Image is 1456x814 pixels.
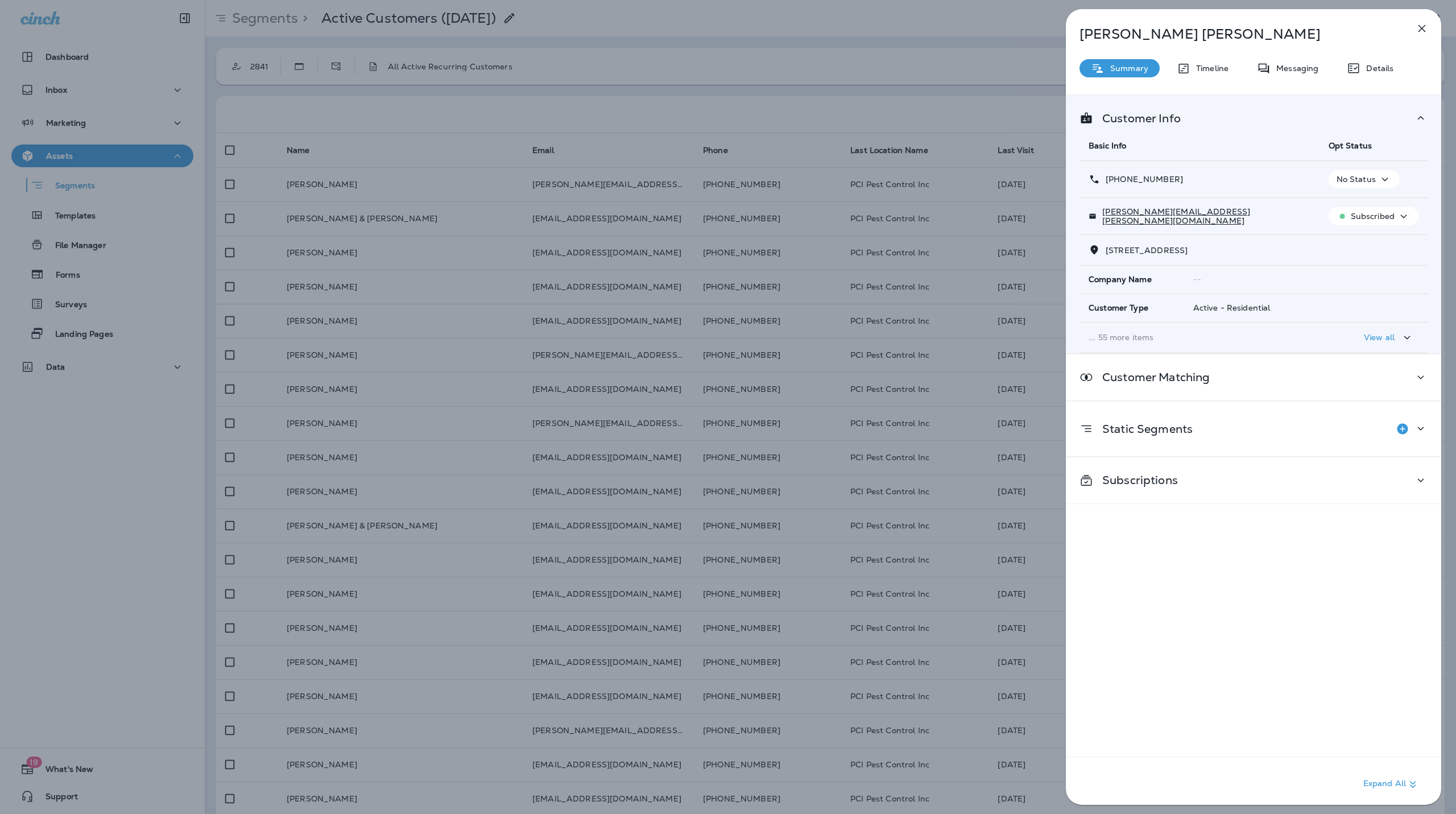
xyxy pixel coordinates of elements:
[1391,418,1414,440] button: Add to Static Segment
[1193,274,1201,284] span: --
[1105,64,1148,73] p: Summary
[1093,424,1193,433] p: Static Segments
[1093,373,1210,382] p: Customer Matching
[1193,303,1271,313] span: Active - Residential
[1364,333,1395,342] p: View all
[1100,175,1183,184] p: [PHONE_NUMBER]
[1089,275,1152,284] span: Company Name
[1360,64,1393,73] p: Details
[1079,26,1390,42] p: [PERSON_NAME] [PERSON_NAME]
[1351,212,1395,221] p: Subscribed
[1190,64,1228,73] p: Timeline
[1097,207,1310,225] p: [PERSON_NAME][EMAIL_ADDRESS][PERSON_NAME][DOMAIN_NAME]
[1359,327,1418,348] button: View all
[1093,114,1181,123] p: Customer Info
[1359,774,1424,795] button: Expand All
[1106,245,1188,255] span: [STREET_ADDRESS]
[1089,303,1148,313] span: Customer Type
[1089,141,1126,151] span: Basic Info
[1329,170,1400,188] button: No Status
[1329,141,1372,151] span: Opt Status
[1337,175,1376,184] p: No Status
[1089,333,1310,342] p: ... 55 more items
[1363,778,1420,791] p: Expand All
[1271,64,1318,73] p: Messaging
[1093,476,1178,485] p: Subscriptions
[1329,207,1418,225] button: Subscribed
